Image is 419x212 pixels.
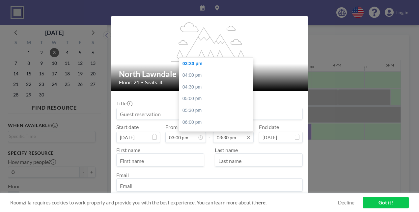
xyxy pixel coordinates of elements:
[117,108,302,119] input: Guest reservation
[259,124,279,130] label: End date
[209,126,210,141] span: -
[179,69,256,81] div: 04:00 pm
[215,155,302,166] input: Last name
[116,124,139,130] label: Start date
[338,199,354,206] a: Decline
[255,199,266,205] a: here.
[117,155,204,166] input: First name
[363,197,409,208] a: Got it!
[119,79,139,86] span: Floor: 21
[165,124,178,130] label: From
[116,172,129,178] label: Email
[179,58,256,70] div: 03:30 pm
[10,199,338,206] span: Roomzilla requires cookies to work properly and provide you with the best experience. You can lea...
[179,93,256,105] div: 05:00 pm
[179,81,256,93] div: 04:30 pm
[116,147,140,153] label: First name
[179,117,256,128] div: 06:00 pm
[117,180,302,191] input: Email
[119,69,301,79] h2: North Lawndale
[116,100,132,107] label: Title
[145,79,162,86] span: Seats: 4
[215,147,238,153] label: Last name
[141,80,143,85] span: •
[179,128,256,140] div: 06:30 pm
[179,105,256,117] div: 05:30 pm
